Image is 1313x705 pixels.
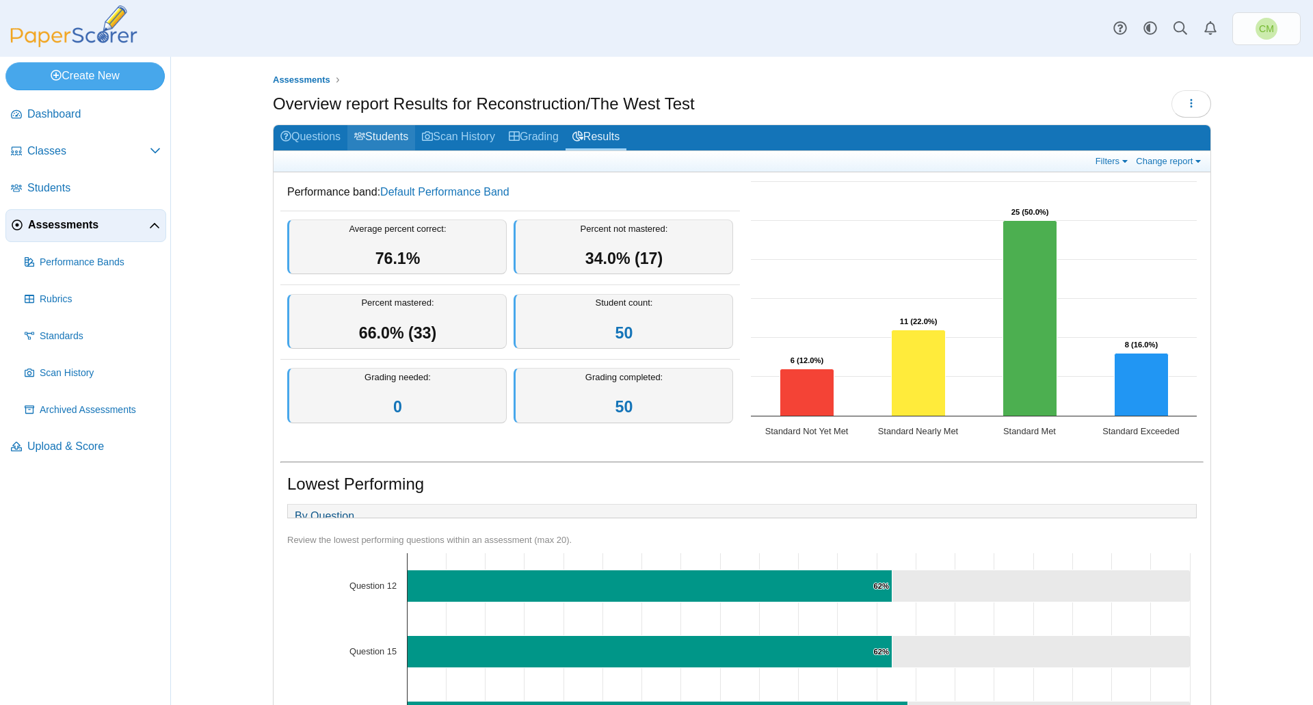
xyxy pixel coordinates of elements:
[566,125,626,150] a: Results
[791,356,824,364] text: 6 (12.0%)
[40,403,161,417] span: Archived Assessments
[1011,208,1049,216] text: 25 (50.0%)
[5,172,166,205] a: Students
[744,174,1204,448] div: Chart. Highcharts interactive chart.
[1102,426,1179,436] text: Standard Exceeded
[514,294,733,349] div: Student count:
[27,181,161,196] span: Students
[27,144,150,159] span: Classes
[514,220,733,275] div: Percent not mastered:
[5,62,165,90] a: Create New
[1092,155,1134,167] a: Filters
[287,294,507,349] div: Percent mastered:
[349,581,397,591] text: Question 12
[892,570,1191,602] path: Question 12, 38. .
[892,330,946,416] path: Standard Nearly Met, 11. Overall Assessment Performance.
[615,324,633,342] a: 50
[780,369,834,416] path: Standard Not Yet Met, 6. Overall Assessment Performance.
[280,174,740,210] dd: Performance band:
[502,125,566,150] a: Grading
[900,317,938,325] text: 11 (22.0%)
[40,330,161,343] span: Standards
[765,426,849,436] text: Standard Not Yet Met
[19,320,166,353] a: Standards
[1115,354,1169,416] path: Standard Exceeded, 8. Overall Assessment Performance.
[1232,12,1301,45] a: Christine Munzer
[40,367,161,380] span: Scan History
[273,75,330,85] span: Assessments
[40,293,161,306] span: Rubrics
[744,174,1204,448] svg: Interactive chart
[288,505,361,528] a: By Question
[27,439,161,454] span: Upload & Score
[5,5,142,47] img: PaperScorer
[393,398,402,416] a: 0
[5,38,142,49] a: PaperScorer
[273,92,695,116] h1: Overview report Results for Reconstruction/The West Test
[5,209,166,242] a: Assessments
[1195,14,1225,44] a: Alerts
[873,582,888,590] text: 62%
[892,635,1191,667] path: Question 15, 38. .
[1125,341,1158,349] text: 8 (16.0%)
[349,646,397,656] text: Question 15
[585,250,663,267] span: 34.0% (17)
[1003,426,1056,436] text: Standard Met
[274,125,347,150] a: Questions
[1132,155,1207,167] a: Change report
[287,220,507,275] div: Average percent correct:
[287,534,1197,546] div: Review the lowest performing questions within an assessment (max 20).
[615,398,633,416] a: 50
[287,368,507,423] div: Grading needed:
[359,324,436,342] span: 66.0% (33)
[40,256,161,269] span: Performance Bands
[269,72,334,89] a: Assessments
[347,125,415,150] a: Students
[873,648,888,656] text: 62%
[1256,18,1277,40] span: Christine Munzer
[28,217,149,232] span: Assessments
[380,186,509,198] a: Default Performance Band
[19,357,166,390] a: Scan History
[19,394,166,427] a: Archived Assessments
[408,635,892,667] path: Question 15, 62%. % of Points Earned.
[514,368,733,423] div: Grading completed:
[5,135,166,168] a: Classes
[5,431,166,464] a: Upload & Score
[878,426,959,436] text: Standard Nearly Met
[1259,24,1274,34] span: Christine Munzer
[415,125,502,150] a: Scan History
[27,107,161,122] span: Dashboard
[375,250,421,267] span: 76.1%
[287,473,424,496] h1: Lowest Performing
[5,98,166,131] a: Dashboard
[19,246,166,279] a: Performance Bands
[1003,221,1057,416] path: Standard Met, 25. Overall Assessment Performance.
[408,570,892,602] path: Question 12, 62%. % of Points Earned.
[19,283,166,316] a: Rubrics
